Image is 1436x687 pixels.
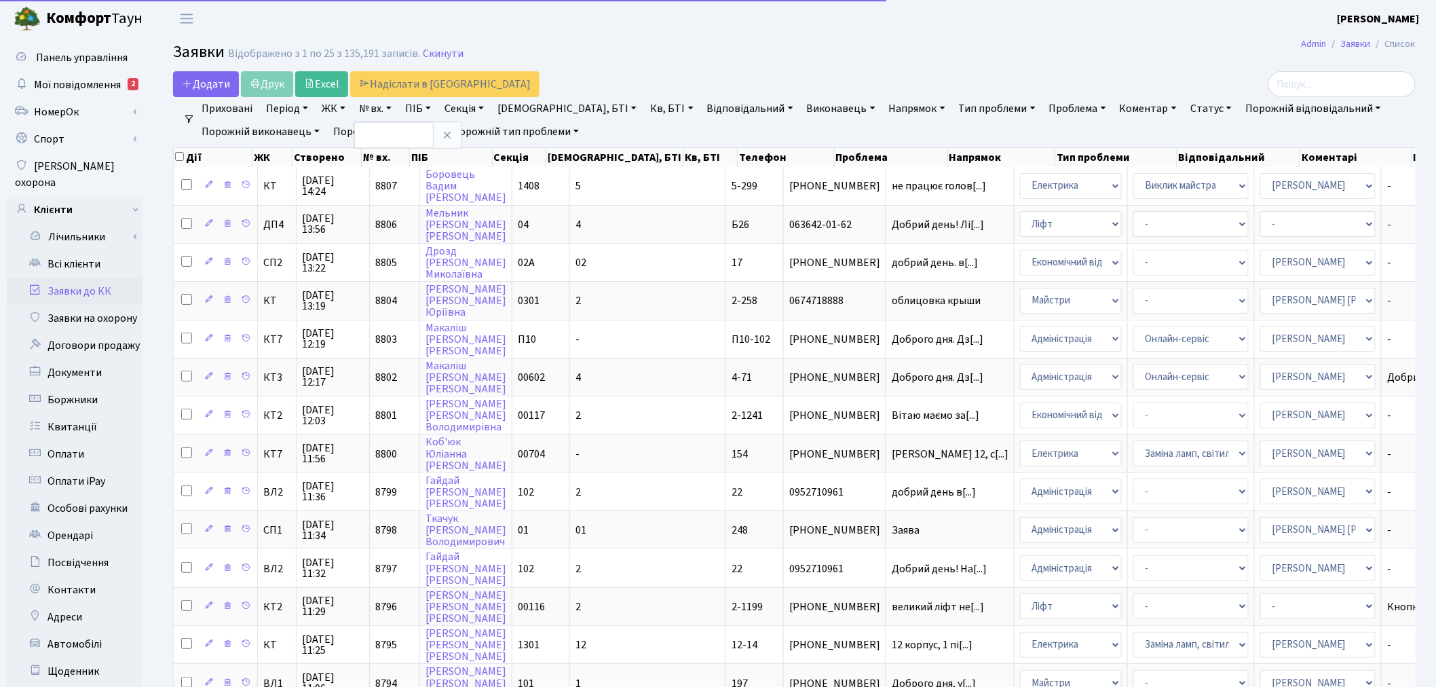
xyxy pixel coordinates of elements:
a: [PERSON_NAME] [1338,11,1420,27]
a: Порожній виконавець [196,120,325,143]
th: ПІБ [410,148,493,167]
span: СП2 [263,257,290,268]
div: Відображено з 1 по 25 з 135,191 записів. [228,48,420,60]
a: Дрозд[PERSON_NAME]Миколаївна [426,244,506,282]
span: 154 [732,447,748,462]
a: Документи [7,359,143,386]
a: Напрямок [884,97,951,120]
span: [PHONE_NUMBER] [789,525,880,536]
b: [PERSON_NAME] [1338,12,1420,26]
span: 8801 [375,408,397,423]
span: ВЛ2 [263,563,290,574]
span: КТ [263,639,290,650]
nav: breadcrumb [1281,30,1436,58]
a: Заявки на охорону [7,305,143,332]
span: 8805 [375,255,397,270]
span: Мої повідомлення [34,77,121,92]
span: 2-1241 [732,408,763,423]
span: 8802 [375,370,397,385]
li: Список [1371,37,1416,52]
span: 0952710961 [789,563,880,574]
span: 4-71 [732,370,752,385]
a: Період [261,97,314,120]
span: Вітаю маємо за[...] [892,408,979,423]
a: ПІБ [400,97,436,120]
span: [DATE] 13:19 [302,290,364,312]
input: Пошук... [1268,71,1416,97]
span: [PHONE_NUMBER] [789,334,880,345]
span: Додати [182,77,230,92]
span: [PHONE_NUMBER] [789,372,880,383]
a: БоровецьВадим[PERSON_NAME] [426,167,506,205]
a: [DEMOGRAPHIC_DATA], БТІ [492,97,642,120]
span: 12-14 [732,637,757,652]
b: Комфорт [46,7,111,29]
span: 01 [575,523,586,538]
a: Лічильники [16,223,143,250]
span: Доброго дня. Дз[...] [892,370,983,385]
a: Квитанції [7,413,143,441]
span: 04 [518,217,529,232]
a: [PERSON_NAME] охорона [7,153,143,196]
span: 2 [575,293,581,308]
th: ЖК [252,148,292,167]
th: Секція [493,148,547,167]
a: Щоденник [7,658,143,685]
span: 8795 [375,637,397,652]
th: Відповідальний [1177,148,1301,167]
span: 248 [732,523,748,538]
span: ВЛ2 [263,487,290,498]
span: 8799 [375,485,397,500]
th: № вх. [362,148,410,167]
span: 102 [518,485,534,500]
span: 8803 [375,332,397,347]
span: [PHONE_NUMBER] [789,449,880,460]
a: Ткачук[PERSON_NAME]Володимирович [426,511,506,549]
span: 5-299 [732,179,757,193]
span: П10 [518,332,536,347]
a: Порожній напрямок [328,120,444,143]
span: 00117 [518,408,545,423]
span: 0952710961 [789,487,880,498]
a: Гайдай[PERSON_NAME][PERSON_NAME] [426,473,506,511]
span: [PHONE_NUMBER] [789,410,880,421]
span: 2 [575,561,581,576]
a: Контакти [7,576,143,604]
span: - [575,332,580,347]
th: Напрямок [948,148,1055,167]
a: Адреси [7,604,143,631]
a: Боржники [7,386,143,413]
span: [DATE] 11:34 [302,519,364,541]
a: Особові рахунки [7,495,143,522]
span: 4 [575,217,581,232]
a: Макаліш[PERSON_NAME][PERSON_NAME] [426,320,506,358]
th: Кв, БТІ [683,148,738,167]
span: Заявки [173,40,225,64]
th: Коментарі [1300,148,1412,167]
span: 1408 [518,179,540,193]
span: 2-1199 [732,599,763,614]
span: КТ [263,181,290,191]
span: 1301 [518,637,540,652]
span: Добрий день! Лі[...] [892,217,984,232]
span: [DATE] 14:24 [302,175,364,197]
span: 02А [518,255,535,270]
span: 8807 [375,179,397,193]
a: Всі клієнти [7,250,143,278]
span: 2 [575,485,581,500]
span: 0301 [518,293,540,308]
a: Кв, БТІ [645,97,698,120]
span: добрий день в[...] [892,485,976,500]
span: КТ7 [263,449,290,460]
span: 22 [732,561,742,576]
span: [DATE] 11:56 [302,443,364,464]
button: Переключити навігацію [170,7,204,30]
span: 8800 [375,447,397,462]
a: Виконавець [801,97,881,120]
span: [PHONE_NUMBER] [789,601,880,612]
a: Коментар [1114,97,1182,120]
span: 2-258 [732,293,757,308]
span: 8797 [375,561,397,576]
span: 12 [575,637,586,652]
span: облицовка крыши [892,295,1008,306]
